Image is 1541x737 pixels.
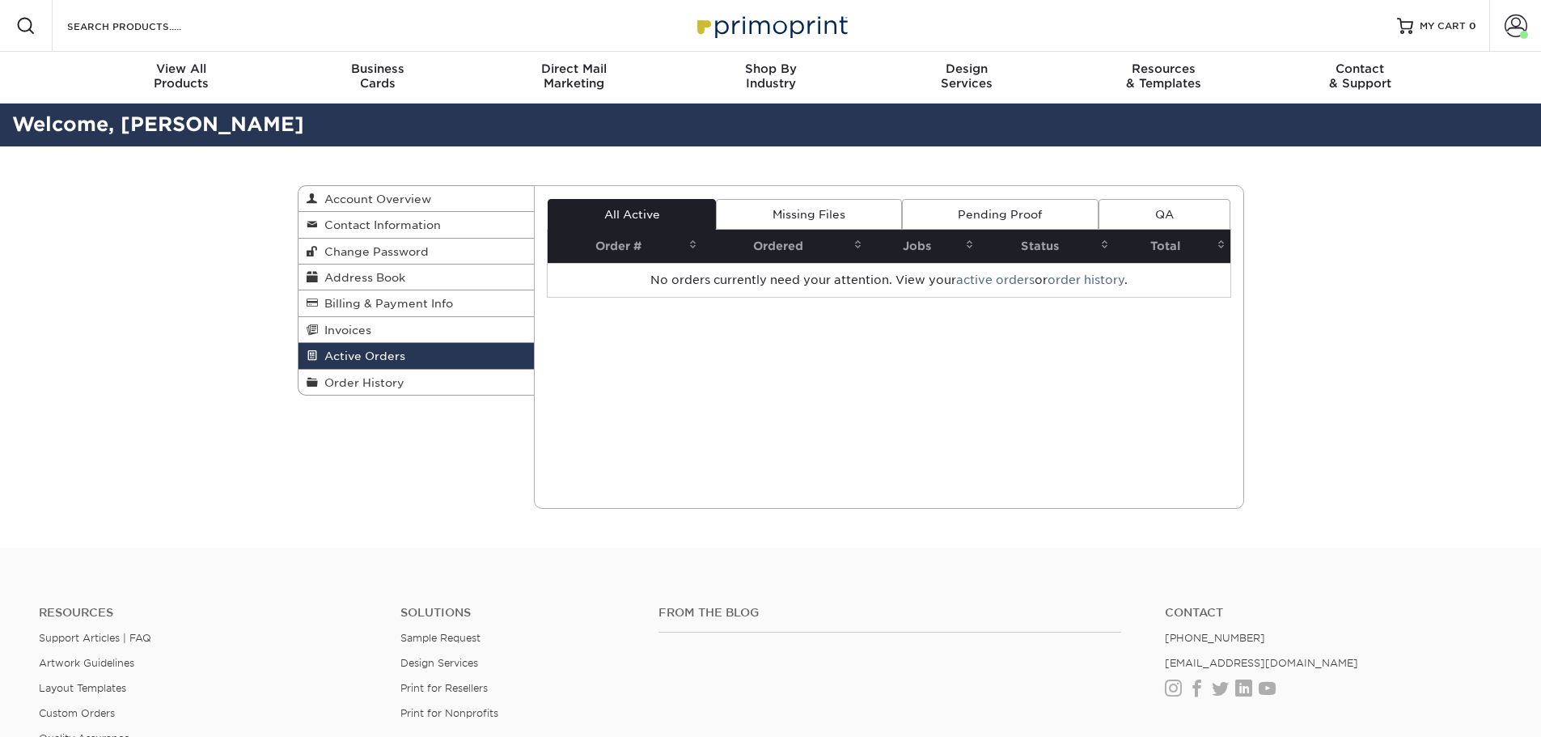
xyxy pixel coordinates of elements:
a: Support Articles | FAQ [39,632,151,644]
a: View AllProducts [83,52,280,104]
a: Custom Orders [39,707,115,719]
span: Design [869,61,1065,76]
a: Change Password [298,239,535,265]
div: Products [83,61,280,91]
a: Print for Nonprofits [400,707,498,719]
a: Contact Information [298,212,535,238]
span: MY CART [1420,19,1466,33]
span: Address Book [318,271,405,284]
a: [PHONE_NUMBER] [1165,632,1265,644]
span: Account Overview [318,193,431,205]
div: Industry [672,61,869,91]
a: Shop ByIndustry [672,52,869,104]
th: Ordered [702,230,867,263]
h4: Solutions [400,606,634,620]
th: Jobs [867,230,979,263]
a: Print for Resellers [400,682,488,694]
span: View All [83,61,280,76]
span: Resources [1065,61,1262,76]
span: Invoices [318,324,371,337]
div: Services [869,61,1065,91]
input: SEARCH PRODUCTS..... [66,16,223,36]
a: Contact& Support [1262,52,1458,104]
a: Order History [298,370,535,395]
a: Active Orders [298,343,535,369]
div: Marketing [476,61,672,91]
a: Layout Templates [39,682,126,694]
a: All Active [548,199,716,230]
a: Invoices [298,317,535,343]
div: Cards [279,61,476,91]
a: Sample Request [400,632,481,644]
a: Design Services [400,657,478,669]
h4: Resources [39,606,376,620]
a: Artwork Guidelines [39,657,134,669]
span: Business [279,61,476,76]
a: order history [1048,273,1124,286]
th: Status [979,230,1114,263]
td: No orders currently need your attention. View your or . [548,263,1230,297]
a: Address Book [298,265,535,290]
div: & Templates [1065,61,1262,91]
img: Primoprint [690,8,852,43]
span: Billing & Payment Info [318,297,453,310]
a: active orders [956,273,1035,286]
th: Total [1114,230,1230,263]
span: Change Password [318,245,429,258]
a: Direct MailMarketing [476,52,672,104]
a: Pending Proof [902,199,1099,230]
span: Active Orders [318,349,405,362]
span: 0 [1469,20,1476,32]
th: Order # [548,230,702,263]
a: Resources& Templates [1065,52,1262,104]
a: Missing Files [716,199,901,230]
span: Order History [318,376,404,389]
h4: From the Blog [658,606,1121,620]
a: [EMAIL_ADDRESS][DOMAIN_NAME] [1165,657,1358,669]
span: Contact [1262,61,1458,76]
a: QA [1099,199,1230,230]
span: Direct Mail [476,61,672,76]
a: Account Overview [298,186,535,212]
a: Billing & Payment Info [298,290,535,316]
a: BusinessCards [279,52,476,104]
a: DesignServices [869,52,1065,104]
a: Contact [1165,606,1502,620]
span: Contact Information [318,218,441,231]
span: Shop By [672,61,869,76]
div: & Support [1262,61,1458,91]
